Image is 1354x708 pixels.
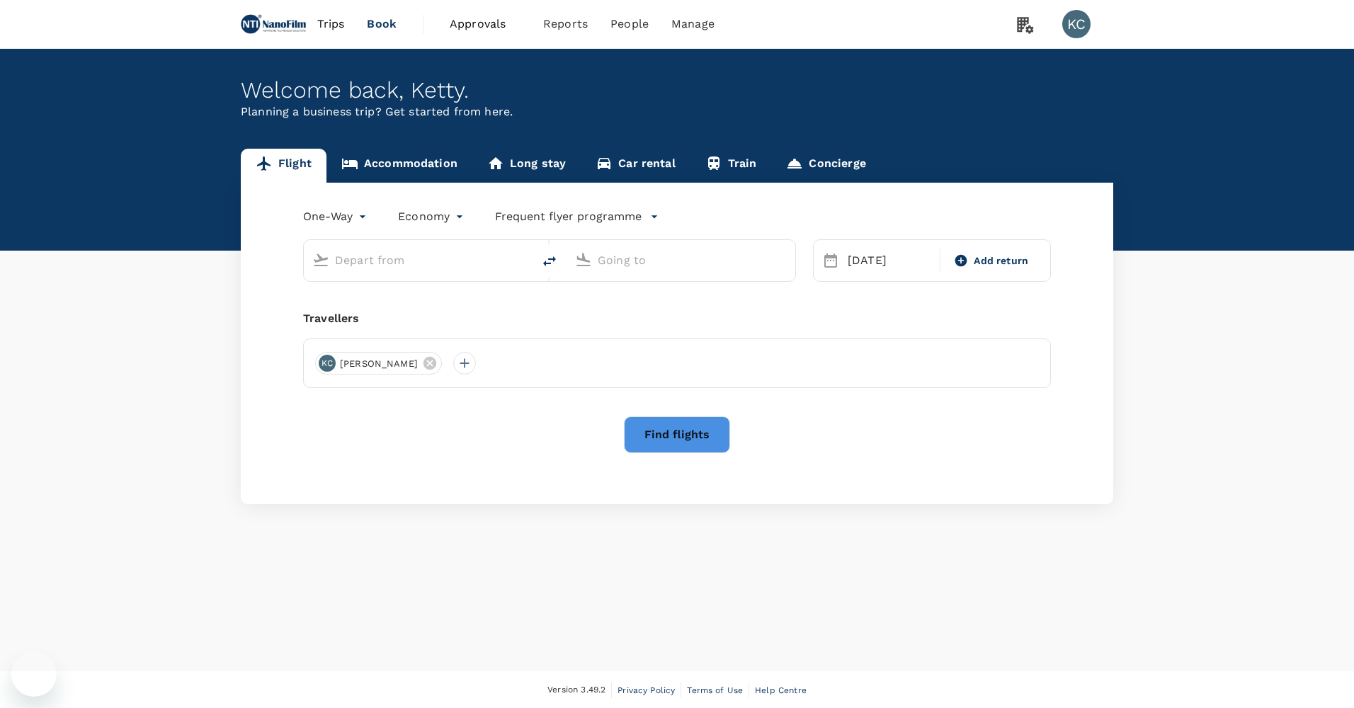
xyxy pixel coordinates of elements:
div: [DATE] [842,246,937,275]
iframe: Button to launch messaging window [11,651,57,697]
p: Planning a business trip? Get started from here. [241,103,1113,120]
div: KC [319,355,336,372]
div: One-Way [303,205,370,228]
button: Find flights [624,416,730,453]
span: People [610,16,649,33]
div: Welcome back , Ketty . [241,77,1113,103]
a: Concierge [771,149,880,183]
span: Book [367,16,397,33]
button: Frequent flyer programme [495,208,659,225]
button: delete [533,244,567,278]
button: Open [523,258,525,261]
span: Privacy Policy [618,685,675,695]
span: Terms of Use [687,685,743,695]
div: KC[PERSON_NAME] [315,352,442,375]
a: Privacy Policy [618,683,675,698]
a: Terms of Use [687,683,743,698]
div: Economy [398,205,467,228]
input: Going to [598,249,766,271]
span: [PERSON_NAME] [331,357,426,371]
a: Car rental [581,149,690,183]
span: Reports [543,16,588,33]
a: Train [690,149,772,183]
img: NANOFILM TECHNOLOGIES INTERNATIONAL LIMITED [241,8,306,40]
span: Add return [974,253,1028,268]
span: Approvals [450,16,520,33]
div: KC [1062,10,1091,38]
p: Frequent flyer programme [495,208,642,225]
div: Travellers [303,310,1051,327]
button: Open [785,258,788,261]
a: Accommodation [326,149,472,183]
a: Long stay [472,149,581,183]
span: Help Centre [755,685,807,695]
span: Trips [317,16,345,33]
a: Help Centre [755,683,807,698]
span: Version 3.49.2 [547,683,605,697]
span: Manage [671,16,715,33]
input: Depart from [335,249,503,271]
a: Flight [241,149,326,183]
